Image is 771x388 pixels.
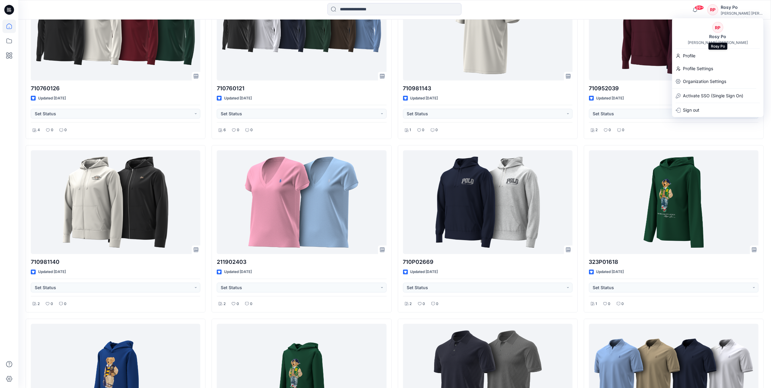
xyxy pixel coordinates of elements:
[31,84,200,93] p: 710760126
[403,258,573,266] p: 710P02669
[250,127,253,133] p: 0
[38,95,66,102] p: Updated [DATE]
[683,50,696,62] p: Profile
[721,4,763,11] div: Rosy Po
[217,258,386,266] p: 211902403
[31,150,200,254] a: 710981140
[672,63,764,74] a: Profile Settings
[31,258,200,266] p: 710981140
[38,269,66,275] p: Updated [DATE]
[410,95,438,102] p: Updated [DATE]
[250,301,252,307] p: 0
[596,95,624,102] p: Updated [DATE]
[51,301,53,307] p: 0
[721,11,763,16] div: [PERSON_NAME] [PERSON_NAME]
[410,301,412,307] p: 2
[596,301,597,307] p: 1
[403,84,573,93] p: 710981143
[695,5,704,10] span: 99+
[37,127,40,133] p: 4
[436,127,438,133] p: 0
[589,84,759,93] p: 710952039
[217,150,386,254] a: 211902403
[712,22,723,33] div: RP
[608,301,611,307] p: 0
[223,301,226,307] p: 2
[672,50,764,62] a: Profile
[706,33,730,40] div: Rosy Po
[672,76,764,87] a: Organization Settings
[64,301,66,307] p: 0
[403,150,573,254] a: 710P02669
[410,127,411,133] p: 1
[51,127,53,133] p: 0
[410,269,438,275] p: Updated [DATE]
[683,63,713,74] p: Profile Settings
[683,104,700,116] p: Sign out
[436,301,439,307] p: 0
[217,84,386,93] p: 710760121
[237,301,239,307] p: 0
[423,301,425,307] p: 0
[683,90,744,102] p: Activate SSO (Single Sign On)
[64,127,67,133] p: 0
[37,301,40,307] p: 2
[422,127,425,133] p: 0
[224,269,252,275] p: Updated [DATE]
[622,301,624,307] p: 0
[707,4,718,15] div: RP
[224,95,252,102] p: Updated [DATE]
[596,269,624,275] p: Updated [DATE]
[589,258,759,266] p: 323P01618
[223,127,226,133] p: 6
[622,127,625,133] p: 0
[237,127,239,133] p: 0
[609,127,611,133] p: 0
[589,150,759,254] a: 323P01618
[688,40,748,45] div: [PERSON_NAME] [PERSON_NAME]
[683,76,726,87] p: Organization Settings
[596,127,598,133] p: 2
